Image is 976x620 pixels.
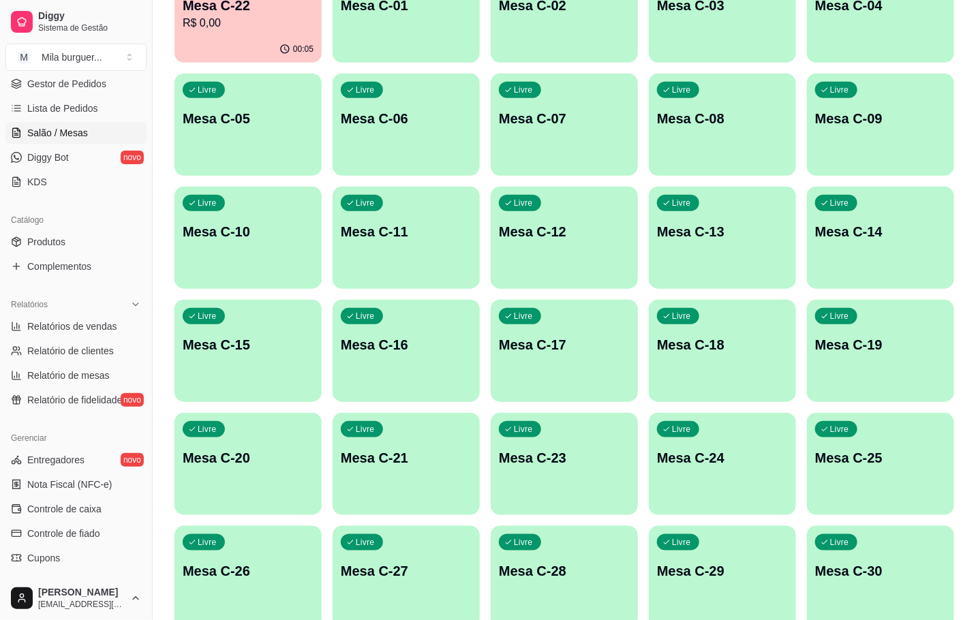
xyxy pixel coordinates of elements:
span: Produtos [27,235,65,249]
button: LivreMesa C-18 [649,300,796,402]
span: Controle de caixa [27,502,102,516]
p: Livre [356,84,375,95]
a: Relatório de mesas [5,365,147,386]
a: Clientes [5,572,147,593]
p: Livre [830,198,849,208]
p: Livre [198,311,217,322]
span: Entregadores [27,453,85,467]
p: Mesa C-17 [499,335,630,354]
button: LivreMesa C-17 [491,300,638,402]
p: Mesa C-28 [499,561,630,580]
a: Salão / Mesas [5,122,147,144]
p: Livre [830,424,849,435]
button: LivreMesa C-25 [807,413,954,515]
span: Relatório de clientes [27,344,114,358]
p: 00:05 [293,44,314,55]
p: R$ 0,00 [183,15,314,31]
span: Gestor de Pedidos [27,77,106,91]
p: Livre [672,424,691,435]
button: LivreMesa C-11 [333,187,480,289]
p: Livre [514,537,533,548]
p: Livre [672,537,691,548]
a: Produtos [5,231,147,253]
a: Nota Fiscal (NFC-e) [5,474,147,495]
p: Mesa C-25 [815,448,946,467]
span: Salão / Mesas [27,126,88,140]
span: [PERSON_NAME] [38,587,125,599]
p: Livre [514,424,533,435]
p: Mesa C-12 [499,222,630,241]
p: Mesa C-05 [183,109,314,128]
div: Gerenciar [5,427,147,449]
button: LivreMesa C-16 [333,300,480,402]
span: Complementos [27,260,91,273]
p: Mesa C-24 [657,448,788,467]
button: LivreMesa C-05 [174,74,322,176]
p: Livre [356,537,375,548]
a: KDS [5,171,147,193]
p: Mesa C-13 [657,222,788,241]
button: LivreMesa C-20 [174,413,322,515]
span: Cupons [27,551,60,565]
button: LivreMesa C-12 [491,187,638,289]
a: Lista de Pedidos [5,97,147,119]
button: LivreMesa C-15 [174,300,322,402]
span: Clientes [27,576,62,589]
p: Livre [356,311,375,322]
span: [EMAIL_ADDRESS][DOMAIN_NAME] [38,599,125,610]
button: LivreMesa C-19 [807,300,954,402]
p: Livre [830,311,849,322]
p: Mesa C-15 [183,335,314,354]
p: Livre [198,84,217,95]
button: LivreMesa C-24 [649,413,796,515]
p: Livre [198,424,217,435]
p: Livre [198,198,217,208]
button: [PERSON_NAME][EMAIL_ADDRESS][DOMAIN_NAME] [5,582,147,615]
div: Mila burguer ... [42,50,102,64]
button: LivreMesa C-13 [649,187,796,289]
a: Complementos [5,255,147,277]
p: Livre [830,84,849,95]
p: Livre [830,537,849,548]
p: Mesa C-08 [657,109,788,128]
div: Catálogo [5,209,147,231]
span: Relatórios [11,299,48,310]
p: Mesa C-20 [183,448,314,467]
p: Livre [356,198,375,208]
a: Diggy Botnovo [5,146,147,168]
p: Livre [514,198,533,208]
p: Livre [672,198,691,208]
span: Sistema de Gestão [38,22,141,33]
button: LivreMesa C-23 [491,413,638,515]
a: Relatório de fidelidadenovo [5,389,147,411]
span: Relatórios de vendas [27,320,117,333]
p: Livre [198,537,217,548]
button: LivreMesa C-09 [807,74,954,176]
a: Entregadoresnovo [5,449,147,471]
p: Mesa C-16 [341,335,472,354]
button: LivreMesa C-08 [649,74,796,176]
p: Mesa C-27 [341,561,472,580]
p: Livre [514,84,533,95]
p: Mesa C-26 [183,561,314,580]
p: Livre [356,424,375,435]
p: Mesa C-09 [815,109,946,128]
button: LivreMesa C-10 [174,187,322,289]
a: Relatórios de vendas [5,315,147,337]
p: Livre [672,311,691,322]
button: LivreMesa C-14 [807,187,954,289]
span: Relatório de mesas [27,369,110,382]
p: Mesa C-14 [815,222,946,241]
span: Diggy [38,10,141,22]
span: Nota Fiscal (NFC-e) [27,478,112,491]
a: DiggySistema de Gestão [5,5,147,38]
span: Controle de fiado [27,527,100,540]
p: Mesa C-23 [499,448,630,467]
span: KDS [27,175,47,189]
a: Cupons [5,547,147,569]
span: M [17,50,31,64]
p: Mesa C-10 [183,222,314,241]
p: Livre [672,84,691,95]
p: Mesa C-19 [815,335,946,354]
button: LivreMesa C-07 [491,74,638,176]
